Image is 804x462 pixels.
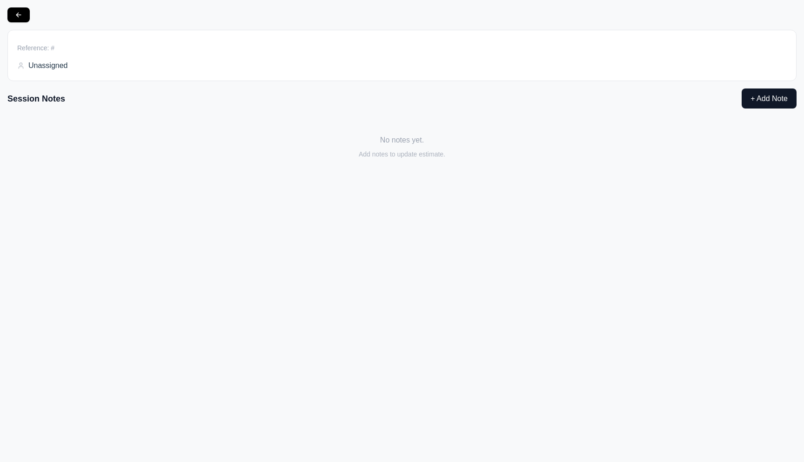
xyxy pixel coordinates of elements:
div: No notes yet. [7,135,797,146]
div: Session Notes [7,92,65,105]
div: Reference: # [17,43,787,53]
button: + Add Note [742,88,797,109]
div: Unassigned [17,60,68,71]
div: Add notes to update estimate. [7,149,797,159]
